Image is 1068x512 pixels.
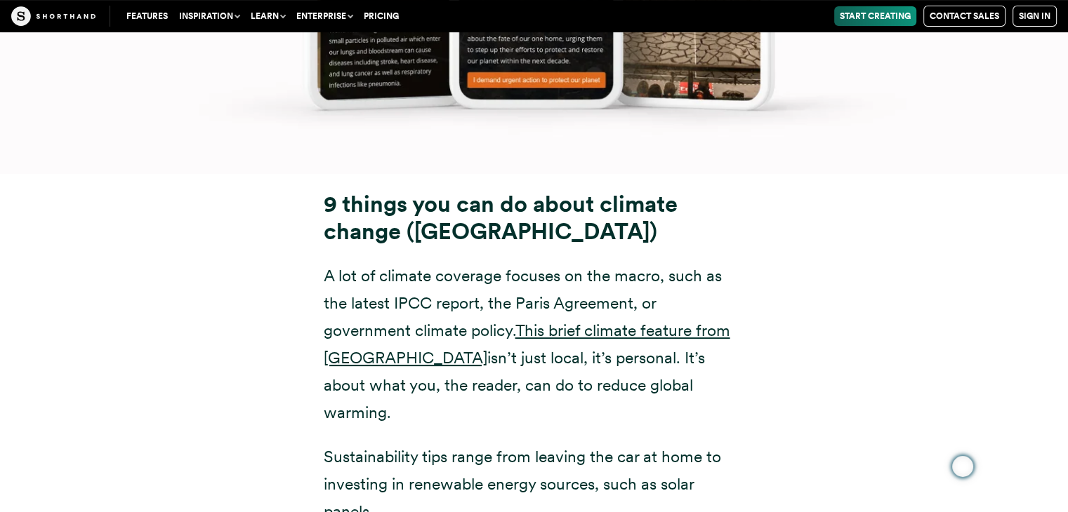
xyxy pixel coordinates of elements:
[923,6,1006,27] a: Contact Sales
[245,6,291,26] button: Learn
[291,6,358,26] button: Enterprise
[324,190,678,245] strong: 9 things you can do about climate change ([GEOGRAPHIC_DATA])
[11,6,95,26] img: The Craft
[1013,6,1057,27] a: Sign in
[173,6,245,26] button: Inspiration
[324,262,745,427] p: A lot of climate coverage focuses on the macro, such as the latest IPCC report, the Paris Agreeme...
[358,6,404,26] a: Pricing
[834,6,916,26] a: Start Creating
[324,321,730,368] a: This brief climate feature from [GEOGRAPHIC_DATA]
[121,6,173,26] a: Features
